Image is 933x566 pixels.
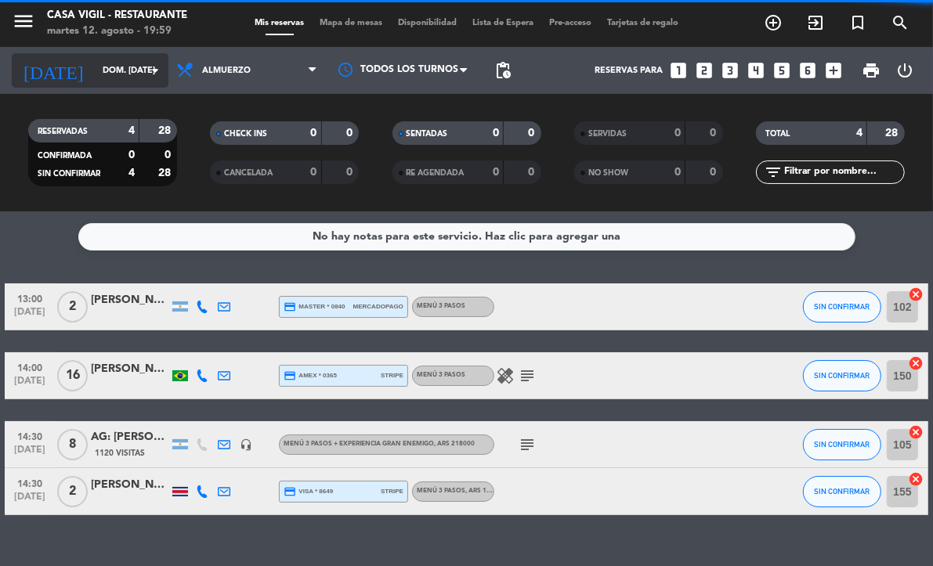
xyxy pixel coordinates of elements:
[284,441,475,447] span: Menú 3 Pasos + Experiencia Gran Enemigo
[695,60,715,81] i: looks_two
[783,164,904,181] input: Filtrar por nombre...
[10,474,49,492] span: 14:30
[815,440,870,449] span: SIN CONFIRMAR
[599,19,686,27] span: Tarjetas de regalo
[313,228,620,246] div: No hay notas para este servicio. Haz clic para agregar una
[518,366,537,385] i: subject
[57,476,88,507] span: 2
[764,163,783,182] i: filter_list
[710,128,719,139] strong: 0
[91,476,169,494] div: [PERSON_NAME]
[284,370,337,382] span: amex * 0365
[407,169,465,177] span: RE AGENDADA
[908,287,924,302] i: cancel
[798,60,819,81] i: looks_6
[381,370,403,380] span: stripe
[284,370,296,382] i: credit_card
[38,128,88,135] span: RESERVADAS
[165,150,174,160] strong: 0
[57,429,88,460] span: 8
[496,366,515,385] i: healing
[721,60,741,81] i: looks_3
[518,435,537,454] i: subject
[146,61,165,80] i: arrow_drop_down
[434,441,475,447] span: , ARS 218000
[353,301,403,312] span: mercadopago
[528,128,537,139] strong: 0
[38,152,92,160] span: CONFIRMADA
[669,60,689,81] i: looks_one
[803,429,881,460] button: SIN CONFIRMAR
[541,19,599,27] span: Pre-acceso
[908,471,924,487] i: cancel
[224,130,267,138] span: CHECK INS
[493,167,499,178] strong: 0
[417,372,465,378] span: Menú 3 Pasos
[10,289,49,307] span: 13:00
[815,487,870,496] span: SIN CONFIRMAR
[407,130,448,138] span: SENTADAS
[10,427,49,445] span: 14:30
[390,19,465,27] span: Disponibilidad
[240,438,252,451] i: headset_mic
[12,9,35,33] i: menu
[158,125,174,136] strong: 28
[674,128,681,139] strong: 0
[284,485,296,498] i: credit_card
[528,167,537,178] strong: 0
[57,291,88,323] span: 2
[494,61,512,80] span: pending_actions
[346,167,356,178] strong: 0
[824,60,844,81] i: add_box
[10,376,49,394] span: [DATE]
[284,485,333,498] span: visa * 8649
[128,125,135,136] strong: 4
[10,492,49,510] span: [DATE]
[91,360,169,378] div: [PERSON_NAME]
[772,60,793,81] i: looks_5
[247,19,312,27] span: Mis reservas
[765,130,790,138] span: TOTAL
[95,447,145,460] span: 1120 Visitas
[284,301,345,313] span: master * 0840
[888,47,921,94] div: LOG OUT
[91,291,169,309] div: [PERSON_NAME]
[47,23,187,39] div: martes 12. agosto - 19:59
[417,488,506,494] span: Menú 3 Pasos
[381,486,403,496] span: stripe
[465,19,541,27] span: Lista de Espera
[803,291,881,323] button: SIN CONFIRMAR
[38,170,100,178] span: SIN CONFIRMAR
[803,476,881,507] button: SIN CONFIRMAR
[47,8,187,23] div: Casa Vigil - Restaurante
[311,128,317,139] strong: 0
[10,358,49,376] span: 14:00
[12,9,35,38] button: menu
[12,53,95,88] i: [DATE]
[848,13,867,32] i: turned_in_not
[493,128,499,139] strong: 0
[224,169,273,177] span: CANCELADA
[895,61,914,80] i: power_settings_new
[10,307,49,325] span: [DATE]
[158,168,174,178] strong: 28
[803,360,881,391] button: SIN CONFIRMAR
[856,128,862,139] strong: 4
[284,301,296,313] i: credit_card
[908,424,924,440] i: cancel
[806,13,825,32] i: exit_to_app
[710,167,719,178] strong: 0
[747,60,767,81] i: looks_4
[57,360,88,391] span: 16
[91,428,169,446] div: AG: [PERSON_NAME] X 8 / [PERSON_NAME] WINE CAMP
[417,303,465,309] span: Menú 3 Pasos
[815,371,870,380] span: SIN CONFIRMAR
[588,169,628,177] span: NO SHOW
[885,128,901,139] strong: 28
[128,150,135,160] strong: 0
[311,167,317,178] strong: 0
[908,355,924,371] i: cancel
[128,168,135,178] strong: 4
[202,66,251,76] span: Almuerzo
[674,167,681,178] strong: 0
